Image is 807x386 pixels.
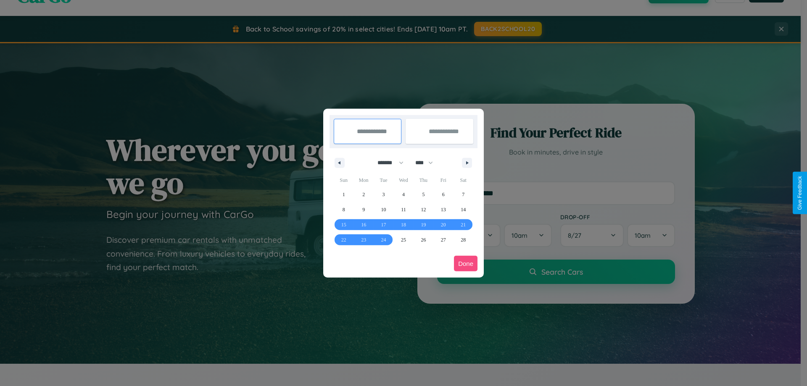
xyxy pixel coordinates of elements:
[362,202,365,217] span: 9
[393,187,413,202] button: 4
[422,187,425,202] span: 5
[414,217,433,232] button: 19
[334,202,353,217] button: 8
[402,187,405,202] span: 4
[454,202,473,217] button: 14
[393,217,413,232] button: 18
[334,173,353,187] span: Sun
[433,173,453,187] span: Fri
[454,187,473,202] button: 7
[374,173,393,187] span: Tue
[381,217,386,232] span: 17
[421,217,426,232] span: 19
[353,202,373,217] button: 9
[442,187,445,202] span: 6
[414,232,433,247] button: 26
[341,217,346,232] span: 15
[433,202,453,217] button: 13
[454,256,477,271] button: Done
[362,187,365,202] span: 2
[343,187,345,202] span: 1
[433,217,453,232] button: 20
[461,232,466,247] span: 28
[334,232,353,247] button: 22
[401,217,406,232] span: 18
[441,232,446,247] span: 27
[382,187,385,202] span: 3
[353,217,373,232] button: 16
[461,202,466,217] span: 14
[414,187,433,202] button: 5
[393,202,413,217] button: 11
[334,187,353,202] button: 1
[353,232,373,247] button: 23
[454,173,473,187] span: Sat
[353,173,373,187] span: Mon
[797,176,803,210] div: Give Feedback
[374,202,393,217] button: 10
[401,202,406,217] span: 11
[421,232,426,247] span: 26
[421,202,426,217] span: 12
[381,202,386,217] span: 10
[441,217,446,232] span: 20
[343,202,345,217] span: 8
[441,202,446,217] span: 13
[414,173,433,187] span: Thu
[454,217,473,232] button: 21
[374,187,393,202] button: 3
[461,217,466,232] span: 21
[381,232,386,247] span: 24
[454,232,473,247] button: 28
[374,217,393,232] button: 17
[334,217,353,232] button: 15
[361,232,366,247] span: 23
[433,232,453,247] button: 27
[361,217,366,232] span: 16
[401,232,406,247] span: 25
[462,187,464,202] span: 7
[393,232,413,247] button: 25
[414,202,433,217] button: 12
[374,232,393,247] button: 24
[353,187,373,202] button: 2
[341,232,346,247] span: 22
[433,187,453,202] button: 6
[393,173,413,187] span: Wed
